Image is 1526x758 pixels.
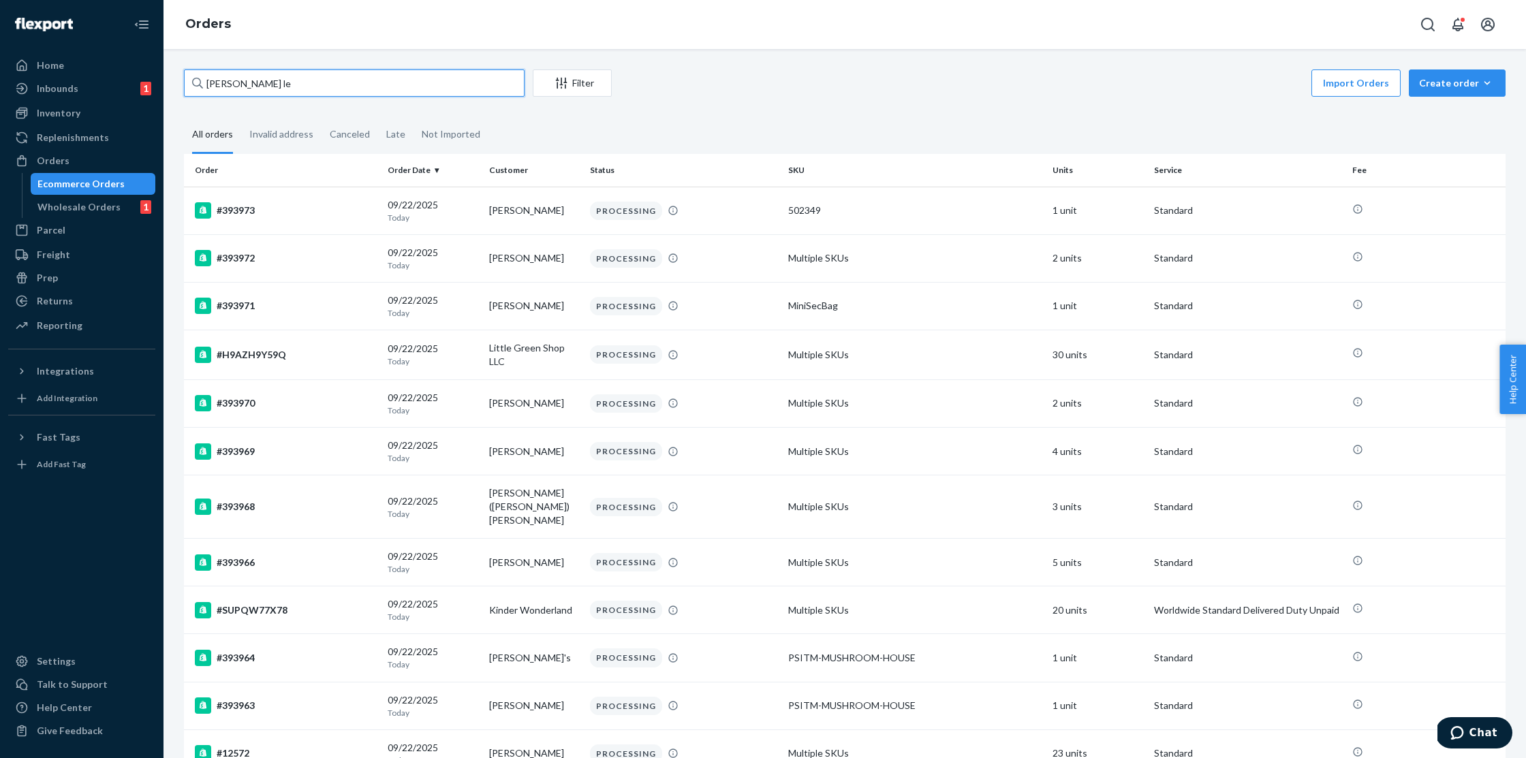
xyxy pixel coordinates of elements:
div: 09/22/2025 [388,342,478,367]
div: Replenishments [37,131,109,144]
td: Kinder Wonderland [484,586,585,634]
p: Standard [1154,699,1341,712]
div: Home [37,59,64,72]
div: Settings [37,654,76,668]
div: Canceled [330,116,370,152]
div: 09/22/2025 [388,693,478,718]
a: Returns [8,290,155,312]
p: Standard [1154,445,1341,458]
button: Talk to Support [8,674,155,695]
button: Open Search Box [1414,11,1442,38]
p: Standard [1154,251,1341,265]
th: Status [585,154,783,187]
div: #393968 [195,499,377,515]
p: Today [388,659,478,670]
div: PROCESSING [590,553,662,571]
div: 1 [140,82,151,95]
div: PROCESSING [590,697,662,715]
td: 1 unit [1047,282,1149,330]
td: 2 units [1047,379,1149,427]
td: [PERSON_NAME]'s [484,634,585,682]
a: Prep [8,267,155,289]
div: 09/22/2025 [388,439,478,464]
td: [PERSON_NAME] [484,428,585,475]
th: Fee [1347,154,1506,187]
td: [PERSON_NAME] [484,379,585,427]
div: Orders [37,154,69,168]
button: Fast Tags [8,426,155,448]
div: Reporting [37,319,82,332]
div: PSITM-MUSHROOM-HOUSE [788,651,1042,665]
p: Standard [1154,500,1341,514]
td: 20 units [1047,586,1149,634]
div: PSITM-MUSHROOM-HOUSE [788,699,1042,712]
div: Fast Tags [37,430,80,444]
a: Add Integration [8,388,155,409]
p: Today [388,356,478,367]
div: Add Integration [37,392,97,404]
div: Help Center [37,701,92,714]
button: Give Feedback [8,720,155,742]
div: 09/22/2025 [388,246,478,271]
td: 30 units [1047,330,1149,379]
div: Create order [1419,76,1495,90]
div: #393973 [195,202,377,219]
td: 4 units [1047,428,1149,475]
div: PROCESSING [590,394,662,413]
td: [PERSON_NAME] ([PERSON_NAME]) [PERSON_NAME] [484,475,585,539]
th: SKU [783,154,1047,187]
td: Multiple SKUs [783,539,1047,586]
div: Freight [37,248,70,262]
p: Today [388,611,478,622]
p: Today [388,452,478,464]
p: Standard [1154,396,1341,410]
td: 3 units [1047,475,1149,539]
td: [PERSON_NAME] [484,282,585,330]
a: Wholesale Orders1 [31,196,156,218]
td: Multiple SKUs [783,234,1047,282]
a: Parcel [8,219,155,241]
p: Today [388,707,478,718]
span: Help Center [1499,345,1526,414]
div: Wholesale Orders [37,200,121,214]
th: Service [1149,154,1347,187]
div: #SUPQW77X78 [195,602,377,618]
td: [PERSON_NAME] [484,682,585,729]
a: Help Center [8,697,155,718]
img: Flexport logo [15,18,73,31]
div: #393963 [195,697,377,714]
div: Late [386,116,405,152]
td: Multiple SKUs [783,330,1047,379]
div: Inventory [37,106,80,120]
button: Open account menu [1474,11,1501,38]
div: #393964 [195,650,377,666]
div: Parcel [37,223,65,237]
div: Prep [37,271,58,285]
p: Standard [1154,651,1341,665]
div: MiniSecBag [788,299,1042,313]
div: PROCESSING [590,442,662,460]
div: #393966 [195,554,377,571]
td: Multiple SKUs [783,475,1047,539]
td: Multiple SKUs [783,428,1047,475]
td: Little Green Shop LLC [484,330,585,379]
p: Standard [1154,556,1341,569]
a: Orders [185,16,231,31]
div: PROCESSING [590,297,662,315]
div: Returns [37,294,73,308]
p: Standard [1154,348,1341,362]
div: Add Fast Tag [37,458,86,470]
a: Reporting [8,315,155,336]
p: Standard [1154,204,1341,217]
div: Not Imported [422,116,480,152]
ol: breadcrumbs [174,5,242,44]
a: Settings [8,650,155,672]
button: Close Navigation [128,11,155,38]
iframe: Opens a widget where you can chat to one of our agents [1437,717,1512,751]
div: PROCESSING [590,202,662,220]
td: [PERSON_NAME] [484,539,585,586]
div: PROCESSING [590,648,662,667]
div: #393972 [195,250,377,266]
div: 09/22/2025 [388,391,478,416]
